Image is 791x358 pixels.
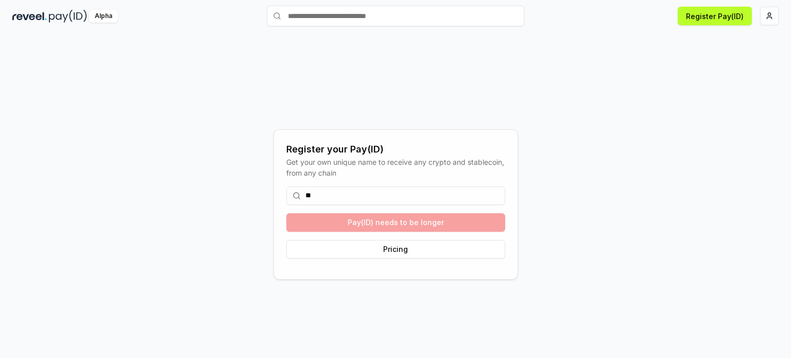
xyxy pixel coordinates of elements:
img: reveel_dark [12,10,47,23]
div: Get your own unique name to receive any crypto and stablecoin, from any chain [286,157,505,178]
button: Register Pay(ID) [678,7,752,25]
div: Alpha [89,10,118,23]
img: pay_id [49,10,87,23]
button: Pricing [286,240,505,259]
div: Register your Pay(ID) [286,142,505,157]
